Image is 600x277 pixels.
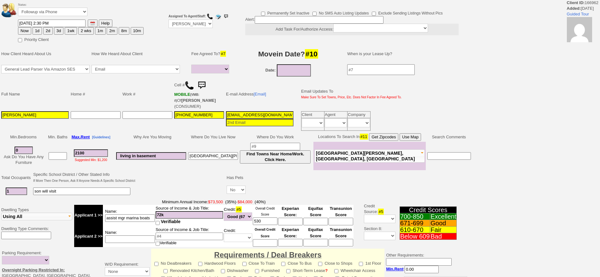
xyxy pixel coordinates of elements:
[255,228,276,238] font: Overall Credit Score
[316,151,415,161] span: [GEOGRAPHIC_DATA][PERSON_NAME], [GEOGRAPHIC_DATA], [GEOGRAPHIC_DATA]
[74,149,108,157] input: #3
[567,17,592,42] img: 916a6f8a0a923c1b54560bc01b5a7301
[312,12,317,16] input: No SMS Auto Listing Updates
[0,198,73,248] td: Dwelling Types Dwelling Type Comments:
[303,218,328,225] input: Ask Customer: Do You Know Your Equifax Credit Score
[115,132,187,142] td: Why Are You Moving
[400,133,421,141] button: Use Map
[174,92,199,103] b: T-Mobile USA, Inc. (form. Metro PCS, Inc.)
[74,205,103,226] td: Applicant 1 >>
[282,227,299,238] font: Experian Score:
[242,262,247,266] input: Close To Train
[255,207,275,216] font: Overall Credit Score
[226,171,247,185] td: Has Pets
[173,78,225,110] td: Cell # Of (CONSUMER)
[426,132,472,142] td: Search Comments
[3,214,22,219] span: Using All
[195,79,208,92] img: sms.png
[1,154,46,165] div: Ask Do You Have Any Furniture
[567,12,589,16] a: Guided Tour
[33,27,42,35] button: 1d
[32,171,136,185] td: Specific School District / Other Stated Info
[221,266,249,274] label: Dishwasher
[255,266,280,274] label: Furnished
[330,206,352,217] font: Transunion Score
[334,269,338,273] input: Wheelchair Access
[163,269,168,273] input: Renovated Kitchen/Bath
[215,13,221,20] img: compose_email.png
[226,119,294,126] input: 2nd Email
[91,44,187,63] td: How We Heard About Client
[225,199,236,204] font: (35%)
[198,259,236,266] label: Hardwood Floors
[225,78,294,110] td: E-mail Address
[238,199,252,204] font: $84,000
[308,227,323,238] font: Equifax Score
[305,49,318,59] span: #10
[18,3,87,14] font: Status:
[312,9,369,16] label: No SMS Auto Listing Updates
[122,78,173,110] td: Work #
[54,27,63,35] button: 3d
[334,266,375,274] label: Wheelchair Access
[74,226,103,247] td: Applicant 2 >>
[65,27,77,35] button: 1wk
[239,132,312,142] td: Where Do You Work
[156,233,223,240] input: #4
[188,152,238,160] input: #8
[394,267,403,271] span: Rent
[187,132,239,142] td: Where Do You Live Now
[245,24,459,35] center: Add Task For/Authorize Access:
[198,262,202,266] input: Hardwood Floors
[369,133,398,141] button: Get Zipcodes
[156,211,223,219] input: #4
[131,27,144,35] button: 10m
[281,262,285,266] input: Close To Bus
[70,78,122,110] td: Home #
[6,188,27,195] input: #2
[18,27,31,35] button: Now
[190,44,232,63] td: Fee Agreed To?
[386,267,439,271] nobr: :
[255,269,259,273] input: Furnished
[43,27,53,35] button: 2d
[278,239,303,246] input: Ask Customer: Do You Know Your Experian Credit Score
[15,147,33,154] input: #1
[0,78,70,110] td: Full Name
[103,205,155,226] td: Name:
[567,0,585,5] b: Client ID:
[90,21,95,26] img: [calendar icon]
[430,233,457,240] td: Bad
[2,3,21,17] img: people.png
[296,78,403,110] td: Email Updates To
[325,268,328,273] a: ?
[253,239,277,247] input: Ask Customer: Do You Know Your Overall Credit Score
[154,262,158,266] input: No Dealbreakers
[278,218,303,225] input: Ask Customer: Do You Know Your Experian Credit Score
[261,9,309,16] label: Permanently Set Inactive
[223,13,229,20] img: sms.png
[400,227,430,233] td: 610-670
[567,6,581,11] b: Added:
[223,226,252,247] td: Credit:
[0,171,32,185] td: Total Occupants
[253,217,277,225] input: Ask Customer: Do You Know Your Overall Credit Score
[99,20,112,27] button: Help
[261,12,265,16] input: Permanently Set Inactive
[400,213,430,220] td: 700-850
[174,92,190,97] font: MOBILE
[92,135,110,139] a: [Guidelines]
[314,149,425,163] button: [GEOGRAPHIC_DATA][PERSON_NAME], [GEOGRAPHIC_DATA], [GEOGRAPHIC_DATA]
[72,135,90,139] b: Max.
[240,150,311,164] button: Find Towns Near Home/Work. Click Here.
[47,132,68,142] td: Min. Baths
[2,268,65,272] u: Overnight Parking Restricted In:
[242,259,275,266] label: Close To Train
[185,81,194,90] img: call.png
[430,220,457,227] td: Good
[400,207,457,213] td: Credit Scores
[372,12,376,16] input: Exclude Sending Listings Without Pics
[359,262,363,266] input: 1st Floor
[163,266,214,274] label: Renovated Kitchen/Bath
